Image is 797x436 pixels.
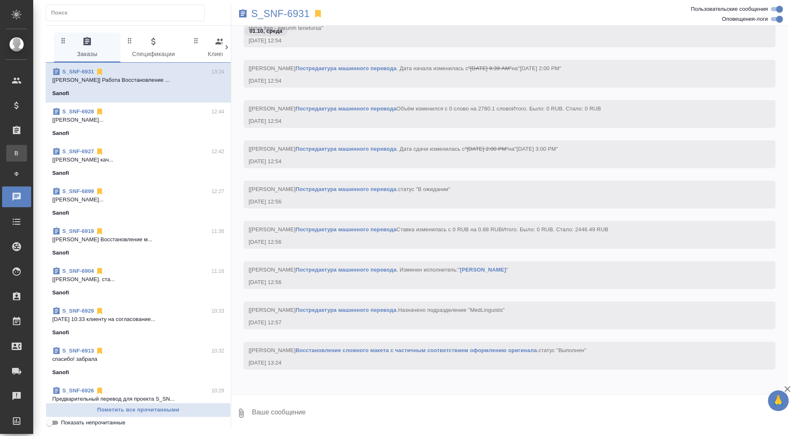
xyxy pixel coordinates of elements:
[249,267,508,273] span: [[PERSON_NAME] . Изменен исполнитель:
[722,15,768,23] span: Оповещения-логи
[398,186,450,192] span: статус "В ожидании"
[249,278,746,287] div: [DATE] 12:56
[46,182,231,222] div: S_SNF-689912:27[[PERSON_NAME]...Sanofi
[52,315,224,323] p: [DATE] 10:33 клиенту на согласование...
[249,117,746,125] div: [DATE] 12:54
[514,146,558,152] span: "[DATE] 3:00 PM"
[249,146,558,152] span: [[PERSON_NAME] . Дата сдачи изменилась с на
[296,146,396,152] a: Постредактура машинного перевода
[46,342,231,382] div: S_SNF-691310:32спасибо! забралаSanofi
[52,169,69,177] p: Sanofi
[46,302,231,342] div: S_SNF-692910:33[DATE] 10:33 клиенту на согласование...Sanofi
[211,347,224,355] p: 10:32
[211,108,224,116] p: 12:44
[95,307,104,315] svg: Отписаться
[249,198,746,206] div: [DATE] 12:56
[296,65,396,71] a: Постредактура машинного перевода
[52,289,69,297] p: Sanofi
[50,405,226,415] span: Пометить все прочитанными
[95,108,104,116] svg: Отписаться
[465,146,509,152] span: "[DATE] 2:00 PM"
[52,249,69,257] p: Sanofi
[95,68,104,76] svg: Отписаться
[296,105,396,112] a: Постредактура машинного перевода
[62,148,94,154] a: S_SNF-6927
[249,65,561,71] span: [[PERSON_NAME] . Дата начала изменилась с на
[62,188,94,194] a: S_SNF-6899
[249,347,586,353] span: [[PERSON_NAME] .
[10,170,23,178] span: Ф
[296,267,396,273] a: Постредактура машинного перевода
[10,149,23,157] span: В
[249,318,746,327] div: [DATE] 12:57
[51,7,204,19] input: Поиск
[62,308,94,314] a: S_SNF-6929
[296,307,396,313] a: Постредактура машинного перевода
[211,147,224,156] p: 12:42
[249,105,601,112] span: [[PERSON_NAME] Объём изменился с 0 слово на 2780.1 слово
[249,307,505,313] span: [[PERSON_NAME] .
[125,37,182,59] span: Спецификации
[52,129,69,137] p: Sanofi
[95,227,104,235] svg: Отписаться
[62,228,94,234] a: S_SNF-6919
[62,387,94,394] a: S_SNF-6926
[95,187,104,196] svg: Отписаться
[192,37,200,44] svg: Зажми и перетащи, чтобы поменять порядок вкладок
[251,10,310,18] p: S_SNF-6931
[192,37,248,59] span: Клиенты
[6,145,27,162] a: В
[46,142,231,182] div: S_SNF-692712:42[[PERSON_NAME] кач...Sanofi
[52,116,224,124] p: [[PERSON_NAME]...
[46,222,231,262] div: S_SNF-691911:36[[PERSON_NAME] Восстановление м...Sanofi
[52,76,224,84] p: [[PERSON_NAME]] Работа Восстановление ...
[52,209,69,217] p: Sanofi
[62,348,94,354] a: S_SNF-6913
[6,166,27,182] a: Ф
[46,103,231,142] div: S_SNF-692812:44[[PERSON_NAME]...Sanofi
[52,368,69,377] p: Sanofi
[468,65,512,71] span: "[DATE] 9:39 AM"
[249,359,746,367] div: [DATE] 13:24
[249,186,450,192] span: [[PERSON_NAME] .
[52,395,224,403] p: Предварительный перевод для проекта S_SN...
[46,382,231,421] div: S_SNF-692610:29Предварительный перевод для проекта S_SN...Sanofi
[249,226,609,233] span: [[PERSON_NAME] Ставка изменилась с 0 RUB на 0.88 RUB
[62,69,94,75] a: S_SNF-6931
[211,387,224,395] p: 10:29
[502,226,609,233] span: Итого. Было: 0 RUB. Стало: 2446.49 RUB
[95,387,104,395] svg: Отписаться
[61,419,125,427] span: Показать непрочитанные
[46,403,231,417] button: Пометить все прочитанными
[52,235,224,244] p: [[PERSON_NAME] Восстановление м...
[126,37,134,44] svg: Зажми и перетащи, чтобы поменять порядок вкладок
[52,275,224,284] p: [[PERSON_NAME]. ста...
[460,267,506,273] a: [PERSON_NAME]
[296,186,396,192] a: Постредактура машинного перевода
[296,347,537,353] a: Восстановление сложного макета с частичным соответствием оформлению оригинала
[211,307,224,315] p: 10:33
[52,156,224,164] p: [[PERSON_NAME] кач...
[52,355,224,363] p: спасибо! забрала
[62,108,94,115] a: S_SNF-6928
[249,238,746,246] div: [DATE] 12:56
[95,347,104,355] svg: Отписаться
[518,65,561,71] span: "[DATE] 2:00 PM"
[398,307,505,313] span: Назначено подразделение "MedLinguists"
[52,328,69,337] p: Sanofi
[95,147,104,156] svg: Отписаться
[458,267,508,273] span: " "
[95,267,104,275] svg: Отписаться
[46,262,231,302] div: S_SNF-690411:16[[PERSON_NAME]. ста...Sanofi
[59,37,67,44] svg: Зажми и перетащи, чтобы поменять порядок вкладок
[249,77,746,85] div: [DATE] 12:54
[249,27,282,35] p: 01.10, среда
[62,268,94,274] a: S_SNF-6904
[52,196,224,204] p: [[PERSON_NAME]...
[296,226,396,233] a: Постредактура машинного перевода
[768,390,789,411] button: 🙏
[211,68,224,76] p: 13:24
[249,157,746,166] div: [DATE] 12:54
[771,392,785,409] span: 🙏
[52,89,69,98] p: Sanofi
